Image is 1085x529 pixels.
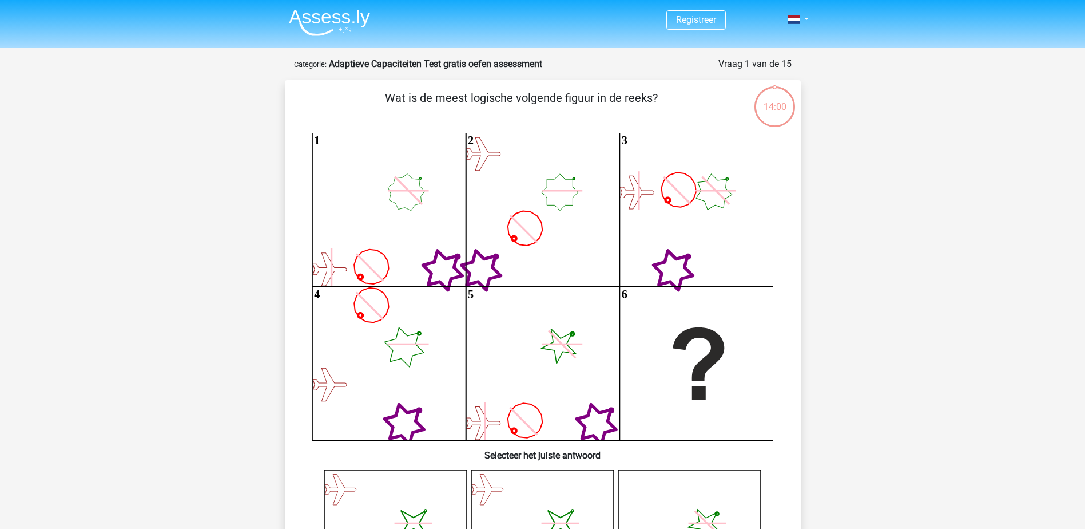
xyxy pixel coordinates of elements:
text: 1 [314,134,320,147]
div: Vraag 1 van de 15 [718,57,792,71]
p: Wat is de meest logische volgende figuur in de reeks? [303,89,740,124]
text: 2 [468,134,474,147]
h6: Selecteer het juiste antwoord [303,441,782,461]
text: 5 [468,288,474,301]
strong: Adaptieve Capaciteiten Test gratis oefen assessment [329,58,542,69]
img: Assessly [289,9,370,36]
text: 6 [621,288,627,301]
text: 4 [314,288,320,301]
text: 3 [621,134,627,147]
small: Categorie: [294,60,327,69]
a: Registreer [676,14,716,25]
div: 14:00 [753,85,796,114]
